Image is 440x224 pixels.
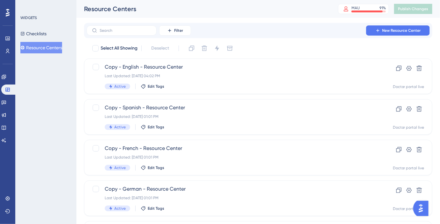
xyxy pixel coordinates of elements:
span: Active [114,84,126,89]
div: Last Updated: [DATE] 01:01 PM [105,155,361,160]
div: Doctor portal live [393,84,424,89]
span: Active [114,206,126,211]
span: Filter [174,28,183,33]
div: MAU [351,5,360,10]
span: Copy - Spanish - Resource Center [105,104,361,112]
button: Edit Tags [141,165,164,170]
div: Last Updated: [DATE] 04:02 PM [105,73,361,78]
span: Deselect [151,44,169,52]
span: Edit Tags [148,165,164,170]
span: Copy - German - Resource Center [105,185,361,193]
button: Deselect [145,43,175,54]
span: Publish Changes [398,6,429,11]
button: Resource Centers [20,42,62,53]
button: Edit Tags [141,125,164,130]
span: Active [114,165,126,170]
div: Resource Centers [84,4,322,13]
button: New Resource Center [366,25,430,36]
span: Edit Tags [148,125,164,130]
button: Edit Tags [141,206,164,211]
div: WIDGETS [20,15,37,20]
span: Copy - English - Resource Center [105,63,361,71]
button: Checklists [20,28,46,39]
span: Active [114,125,126,130]
input: Search [100,28,151,33]
div: Doctor portal live [393,125,424,130]
div: Doctor portal live [393,206,424,211]
button: Edit Tags [141,84,164,89]
span: Edit Tags [148,84,164,89]
div: Doctor portal live [393,166,424,171]
button: Publish Changes [394,4,432,14]
div: Last Updated: [DATE] 01:01 PM [105,114,361,119]
div: 91 % [380,5,386,10]
iframe: UserGuiding AI Assistant Launcher [413,199,432,218]
span: Edit Tags [148,206,164,211]
div: Last Updated: [DATE] 01:01 PM [105,195,361,200]
span: Copy - French - Resource Center [105,145,361,152]
button: Filter [159,25,191,36]
span: Select All Showing [101,44,138,52]
span: New Resource Center [382,28,421,33]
